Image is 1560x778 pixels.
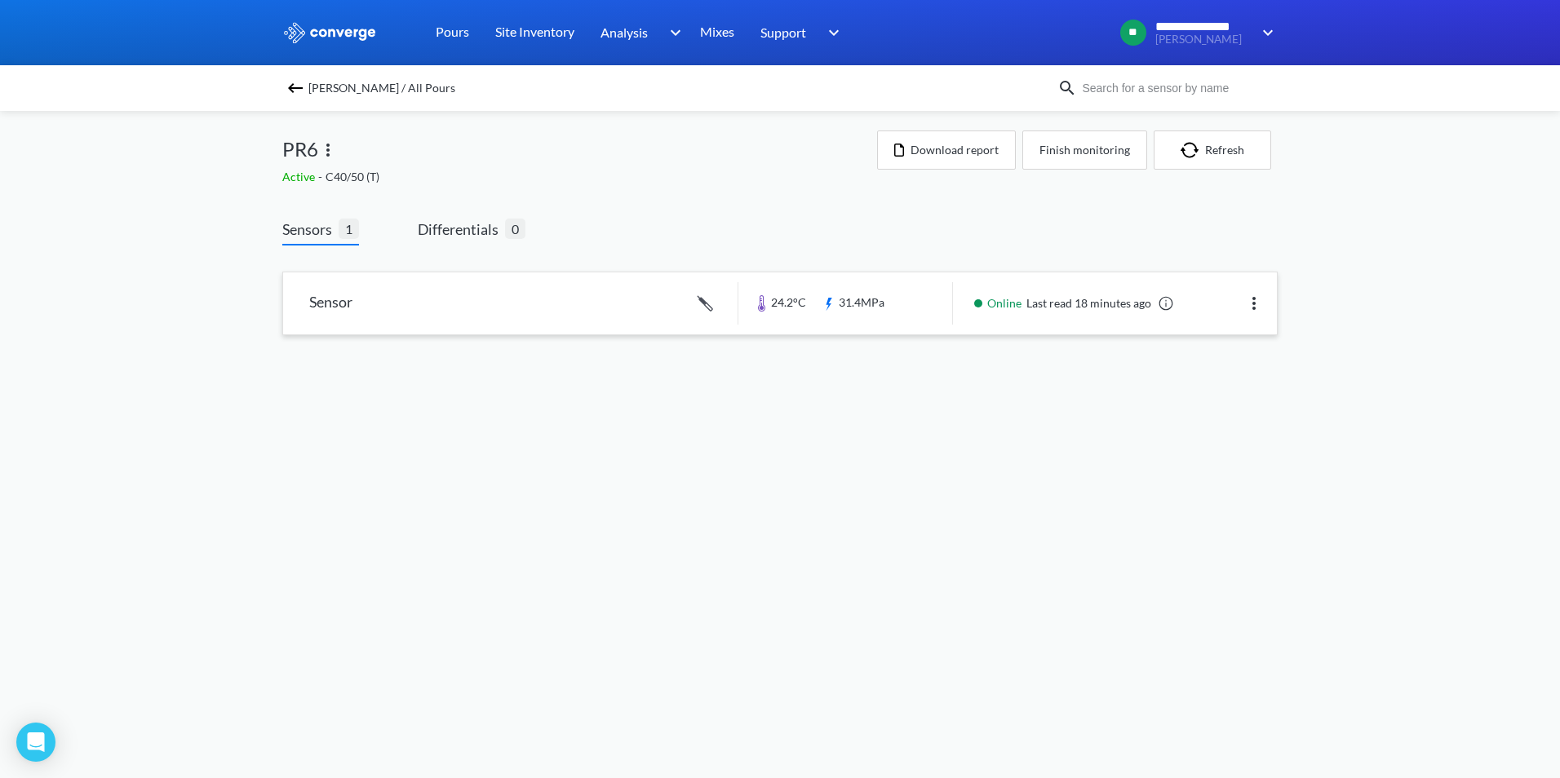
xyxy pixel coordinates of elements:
[1077,79,1274,97] input: Search for a sensor by name
[418,218,505,241] span: Differentials
[339,219,359,239] span: 1
[1181,142,1205,158] img: icon-refresh.svg
[818,23,844,42] img: downArrow.svg
[760,22,806,42] span: Support
[877,130,1016,170] button: Download report
[282,168,877,186] div: C40/50 (T)
[282,218,339,241] span: Sensors
[505,219,525,239] span: 0
[1154,130,1271,170] button: Refresh
[282,134,318,165] span: PR6
[286,78,305,98] img: backspace.svg
[659,23,685,42] img: downArrow.svg
[1244,294,1264,313] img: more.svg
[318,170,326,183] span: -
[16,723,55,762] div: Open Intercom Messenger
[1022,130,1147,170] button: Finish monitoring
[1252,23,1278,42] img: downArrow.svg
[318,140,338,160] img: more.svg
[308,77,455,99] span: [PERSON_NAME] / All Pours
[282,170,318,183] span: Active
[1155,33,1252,46] span: [PERSON_NAME]
[601,22,648,42] span: Analysis
[1057,78,1077,98] img: icon-search.svg
[894,144,904,157] img: icon-file.svg
[282,22,377,43] img: logo_ewhite.svg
